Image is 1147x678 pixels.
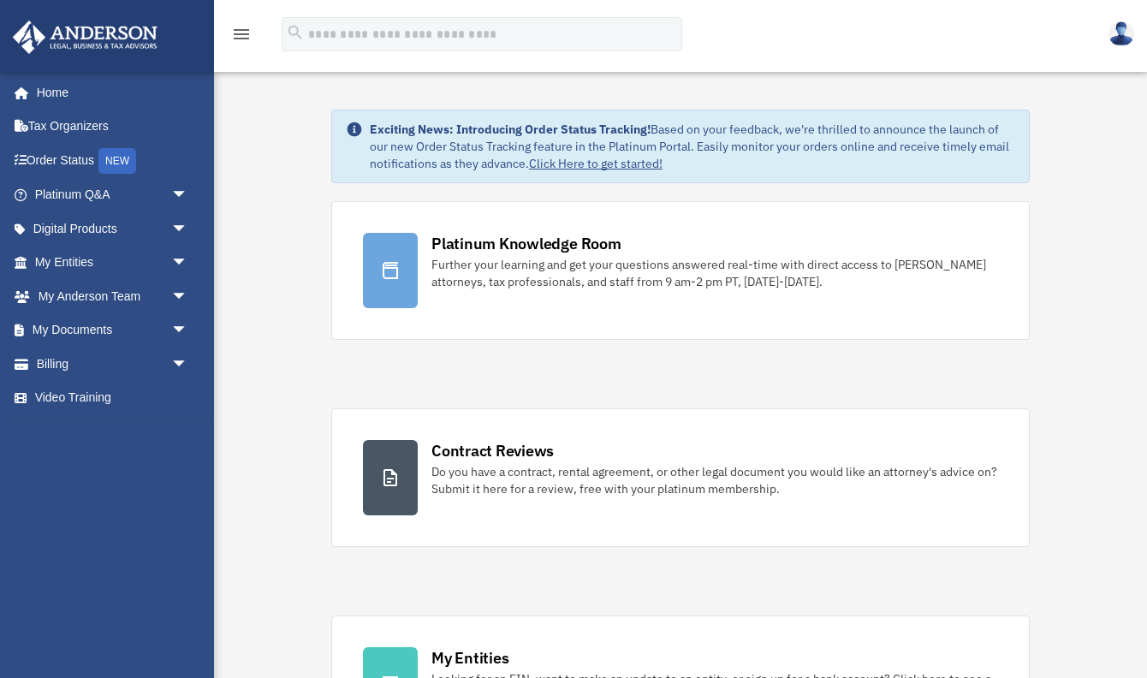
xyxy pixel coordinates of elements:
[12,178,214,212] a: Platinum Q&Aarrow_drop_down
[12,143,214,178] a: Order StatusNEW
[12,211,214,246] a: Digital Productsarrow_drop_down
[171,313,205,348] span: arrow_drop_down
[431,440,554,461] div: Contract Reviews
[12,75,205,110] a: Home
[331,408,1030,547] a: Contract Reviews Do you have a contract, rental agreement, or other legal document you would like...
[171,178,205,213] span: arrow_drop_down
[12,110,214,144] a: Tax Organizers
[431,647,508,669] div: My Entities
[171,279,205,314] span: arrow_drop_down
[12,381,214,415] a: Video Training
[12,246,214,280] a: My Entitiesarrow_drop_down
[12,347,214,381] a: Billingarrow_drop_down
[431,233,621,254] div: Platinum Knowledge Room
[1108,21,1134,46] img: User Pic
[12,313,214,348] a: My Documentsarrow_drop_down
[370,121,1015,172] div: Based on your feedback, we're thrilled to announce the launch of our new Order Status Tracking fe...
[529,156,663,171] a: Click Here to get started!
[431,463,998,497] div: Do you have a contract, rental agreement, or other legal document you would like an attorney's ad...
[331,201,1030,340] a: Platinum Knowledge Room Further your learning and get your questions answered real-time with dire...
[171,211,205,247] span: arrow_drop_down
[8,21,163,54] img: Anderson Advisors Platinum Portal
[171,246,205,281] span: arrow_drop_down
[231,30,252,45] a: menu
[171,347,205,382] span: arrow_drop_down
[12,279,214,313] a: My Anderson Teamarrow_drop_down
[286,23,305,42] i: search
[370,122,651,137] strong: Exciting News: Introducing Order Status Tracking!
[98,148,136,174] div: NEW
[431,256,998,290] div: Further your learning and get your questions answered real-time with direct access to [PERSON_NAM...
[231,24,252,45] i: menu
